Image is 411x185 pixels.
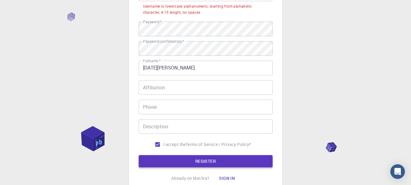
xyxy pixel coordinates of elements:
[390,164,405,179] div: Open Intercom Messenger
[143,39,184,44] label: Password confirmation
[186,141,251,148] p: Terms of Service / Privacy Policy *
[214,172,240,184] button: Sign in
[139,155,273,167] button: REGISTER
[143,3,268,16] div: Username is lowercase alphanumeric, starting from alphabetic character, 4-15 length, no spaces
[143,58,161,63] label: Fullname
[143,19,162,24] label: Password
[171,175,210,181] p: Already on Mat3ra?
[186,141,251,148] a: Terms of Service / Privacy Policy*
[163,141,186,148] span: I accept the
